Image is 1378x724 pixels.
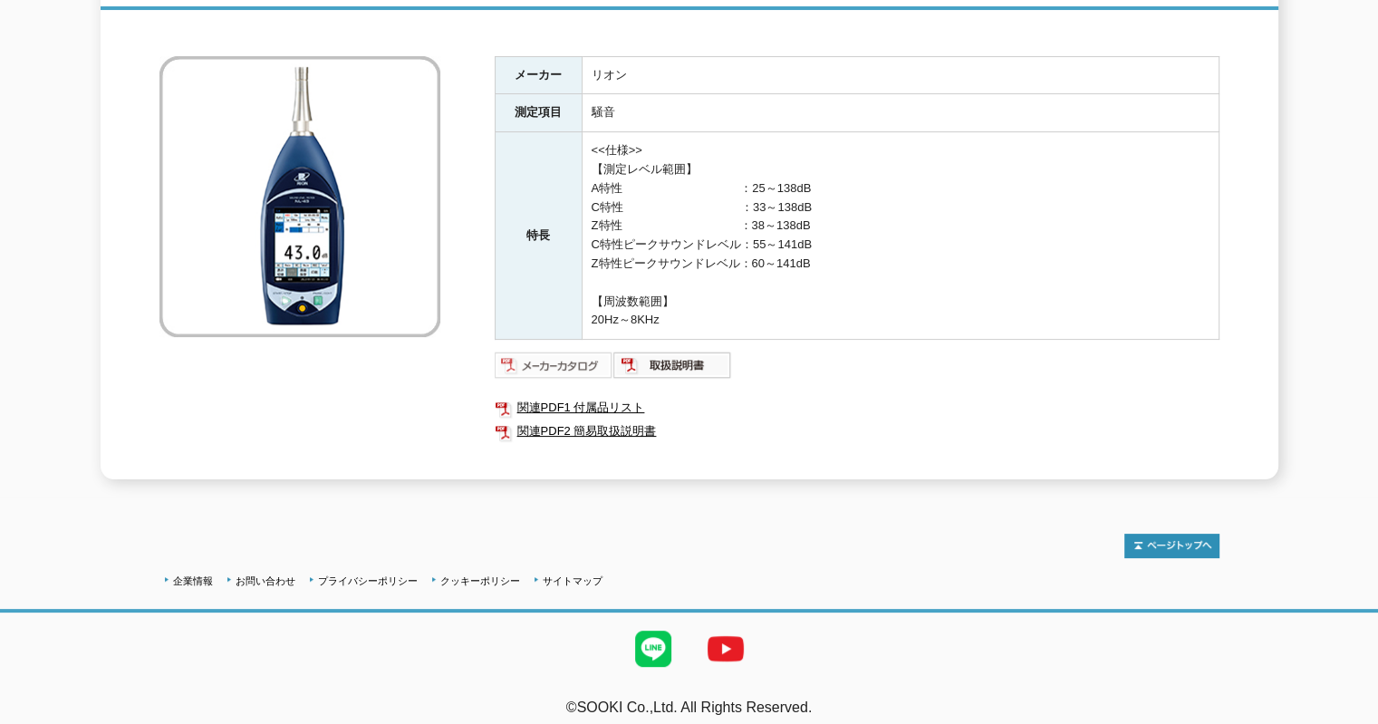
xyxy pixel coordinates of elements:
img: メーカーカタログ [495,351,613,380]
td: <<仕様>> 【測定レベル範囲】 A特性 ：25～138dB C特性 ：33～138dB Z特性 ：38～138dB C特性ピークサウンドレベル：55～141dB Z特性ピークサウンドレベル：6... [582,132,1219,340]
a: 関連PDF2 簡易取扱説明書 [495,420,1219,443]
a: クッキーポリシー [440,575,520,586]
a: 企業情報 [173,575,213,586]
th: 測定項目 [495,94,582,132]
img: 普通騒音計 NL-43EX [159,56,440,337]
img: トップページへ [1124,534,1219,558]
a: プライバシーポリシー [318,575,418,586]
a: 取扱説明書 [613,362,732,376]
a: サイトマップ [543,575,602,586]
th: メーカー [495,56,582,94]
a: 関連PDF1 付属品リスト [495,396,1219,420]
a: お問い合わせ [236,575,295,586]
a: メーカーカタログ [495,362,613,376]
img: 取扱説明書 [613,351,732,380]
img: YouTube [689,613,762,685]
td: リオン [582,56,1219,94]
th: 特長 [495,132,582,340]
td: 騒音 [582,94,1219,132]
img: LINE [617,613,689,685]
